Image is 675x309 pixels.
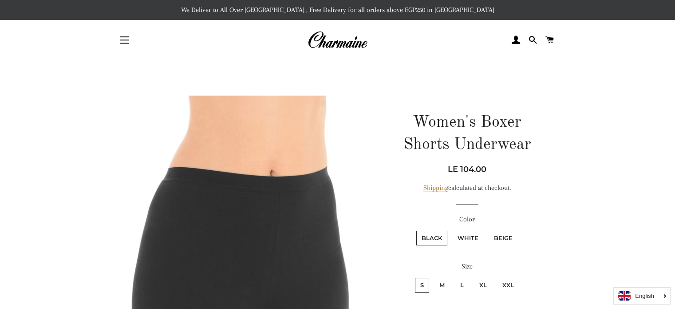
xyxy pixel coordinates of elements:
[388,112,546,157] h1: Women's Boxer Shorts Underwear
[618,291,666,301] a: English
[434,278,450,293] label: M
[415,278,429,293] label: S
[388,261,546,272] label: Size
[455,278,469,293] label: L
[452,231,484,245] label: White
[416,231,447,245] label: Black
[497,278,519,293] label: XXL
[423,184,448,192] a: Shipping
[388,214,546,225] label: Color
[388,182,546,193] div: calculated at checkout.
[308,30,367,50] img: Charmaine Egypt
[448,165,486,174] span: LE 104.00
[635,293,654,299] i: English
[474,278,492,293] label: XL
[489,231,518,245] label: Beige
